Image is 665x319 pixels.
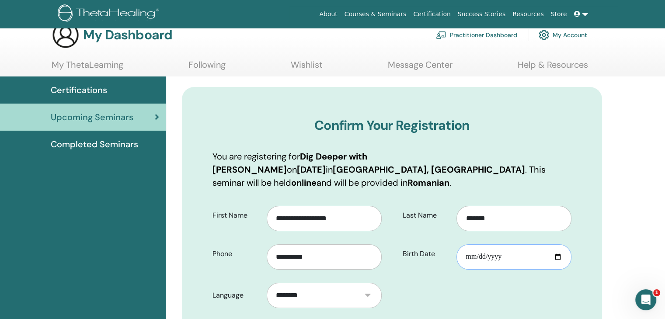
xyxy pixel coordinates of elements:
p: You are registering for on in . This seminar will be held and will be provided in . [212,150,571,189]
img: cog.svg [539,28,549,42]
b: Romanian [407,177,449,188]
img: chalkboard-teacher.svg [436,31,446,39]
img: logo.png [58,4,162,24]
span: Certifications [51,83,107,97]
a: Help & Resources [518,59,588,76]
a: Message Center [388,59,453,76]
label: Phone [206,246,267,262]
a: Wishlist [291,59,323,76]
b: [GEOGRAPHIC_DATA], [GEOGRAPHIC_DATA] [333,164,525,175]
span: Upcoming Seminars [51,111,133,124]
a: Following [188,59,226,76]
img: generic-user-icon.jpg [52,21,80,49]
label: First Name [206,207,267,224]
b: online [291,177,317,188]
a: Success Stories [454,6,509,22]
a: My ThetaLearning [52,59,123,76]
a: Certification [410,6,454,22]
a: Practitioner Dashboard [436,25,517,45]
span: 1 [653,289,660,296]
label: Birth Date [396,246,457,262]
b: [DATE] [297,164,326,175]
a: Courses & Seminars [341,6,410,22]
a: My Account [539,25,587,45]
a: Store [547,6,571,22]
a: Resources [509,6,547,22]
h3: My Dashboard [83,27,172,43]
label: Language [206,287,267,304]
label: Last Name [396,207,457,224]
a: About [316,6,341,22]
iframe: Intercom live chat [635,289,656,310]
span: Completed Seminars [51,138,138,151]
h3: Confirm Your Registration [212,118,571,133]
